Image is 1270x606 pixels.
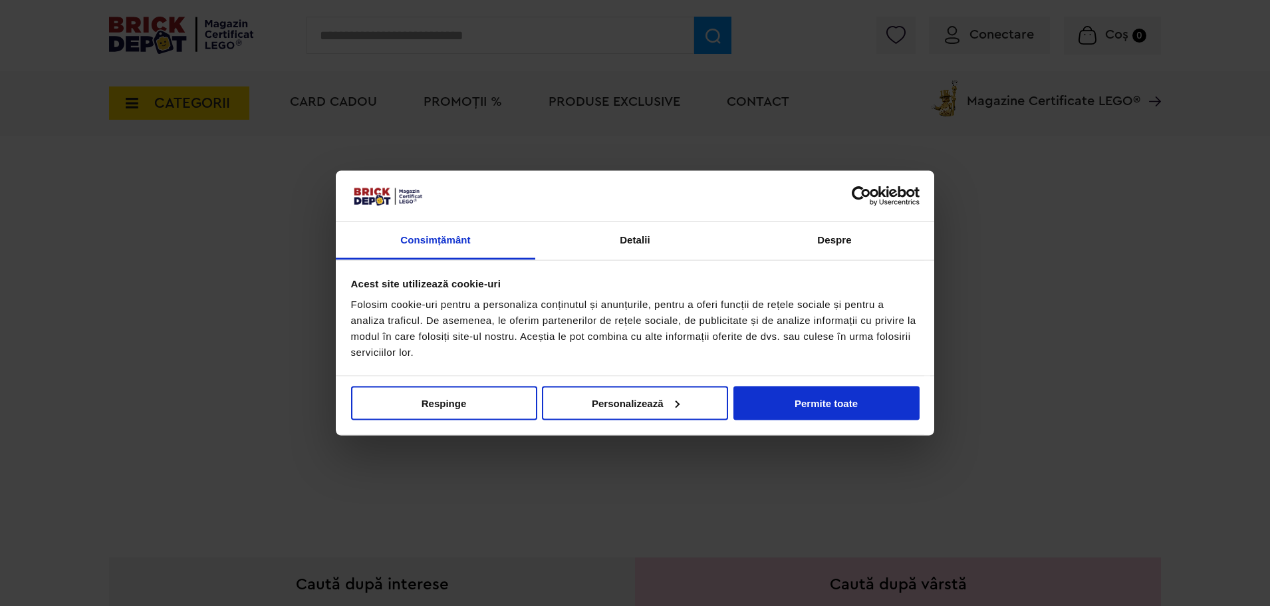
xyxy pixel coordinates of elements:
a: Consimțământ [336,222,535,260]
a: Usercentrics Cookiebot - opens in a new window [803,186,920,206]
button: Personalizează [542,386,728,420]
div: Acest site utilizează cookie-uri [351,275,920,291]
a: Detalii [535,222,735,260]
button: Respinge [351,386,537,420]
div: Folosim cookie-uri pentru a personaliza conținutul și anunțurile, pentru a oferi funcții de rețel... [351,297,920,361]
button: Permite toate [733,386,920,420]
img: siglă [351,186,424,207]
a: Despre [735,222,934,260]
